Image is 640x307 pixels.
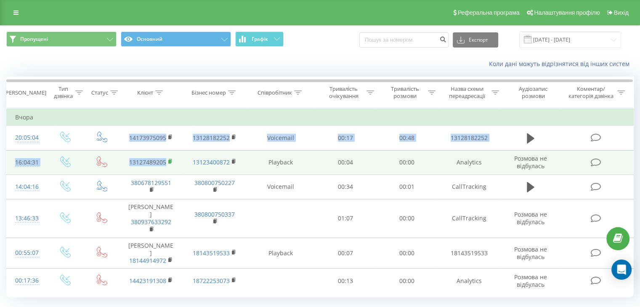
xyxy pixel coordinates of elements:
div: 16:04:31 [15,154,37,171]
span: Графік [252,36,268,42]
button: Основний [121,32,231,47]
div: Статус [91,89,108,96]
a: 14173975095 [129,134,166,142]
span: Налаштування профілю [534,9,600,16]
a: 18722253073 [193,277,230,285]
td: 00:00 [376,199,437,238]
div: Бізнес номер [191,89,226,96]
a: 13127489205 [129,158,166,166]
span: Розмова не відбулась [514,245,547,261]
td: Analytics [437,269,501,293]
div: 14:04:16 [15,179,37,195]
td: 13128182252 [437,126,501,150]
button: Графік [235,32,284,47]
a: 380937633292 [131,218,171,226]
div: [PERSON_NAME] [4,89,46,96]
div: Тип дзвінка [53,85,73,100]
td: 00:00 [376,150,437,175]
td: [PERSON_NAME] [119,199,183,238]
td: 00:00 [376,269,437,293]
a: 380800750227 [194,179,235,187]
div: 13:46:33 [15,210,37,227]
td: Playback [247,150,315,175]
td: 00:00 [376,238,437,269]
a: 13128182252 [193,134,230,142]
td: CallTracking [437,175,501,199]
div: Аудіозапис розмови [509,85,558,100]
td: 00:17 [315,126,376,150]
div: Тривалість розмови [384,85,426,100]
td: 00:13 [315,269,376,293]
td: Voicemail [247,126,315,150]
button: Експорт [453,32,498,48]
div: Коментар/категорія дзвінка [566,85,615,100]
td: 00:48 [376,126,437,150]
input: Пошук за номером [359,32,449,48]
td: 00:01 [376,175,437,199]
a: 18144914972 [129,257,166,265]
td: Playback [247,238,315,269]
a: 380800750337 [194,210,235,218]
div: Назва схеми переадресації [445,85,489,100]
div: 00:55:07 [15,245,37,261]
td: 18143519533 [437,238,501,269]
td: Voicemail [247,175,315,199]
a: Коли дані можуть відрізнятися вiд інших систем [489,60,634,68]
div: Клієнт [137,89,153,96]
td: Вчора [7,109,634,126]
a: 380678129551 [131,179,171,187]
td: 00:07 [315,238,376,269]
td: 01:07 [315,199,376,238]
div: Співробітник [258,89,292,96]
div: 00:17:36 [15,273,37,289]
a: 18143519533 [193,249,230,257]
a: 14423191308 [129,277,166,285]
div: Open Intercom Messenger [611,259,632,280]
td: 00:34 [315,175,376,199]
td: CallTracking [437,199,501,238]
span: Розмова не відбулась [514,210,547,226]
span: Розмова не відбулась [514,154,547,170]
td: [PERSON_NAME] [119,238,183,269]
div: 20:05:04 [15,130,37,146]
span: Розмова не відбулась [514,273,547,288]
td: 00:04 [315,150,376,175]
td: Analytics [437,150,501,175]
div: Тривалість очікування [323,85,365,100]
a: 13123400872 [193,158,230,166]
span: Вихід [614,9,629,16]
span: Пропущені [20,36,48,42]
span: Реферальна програма [458,9,520,16]
button: Пропущені [6,32,117,47]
